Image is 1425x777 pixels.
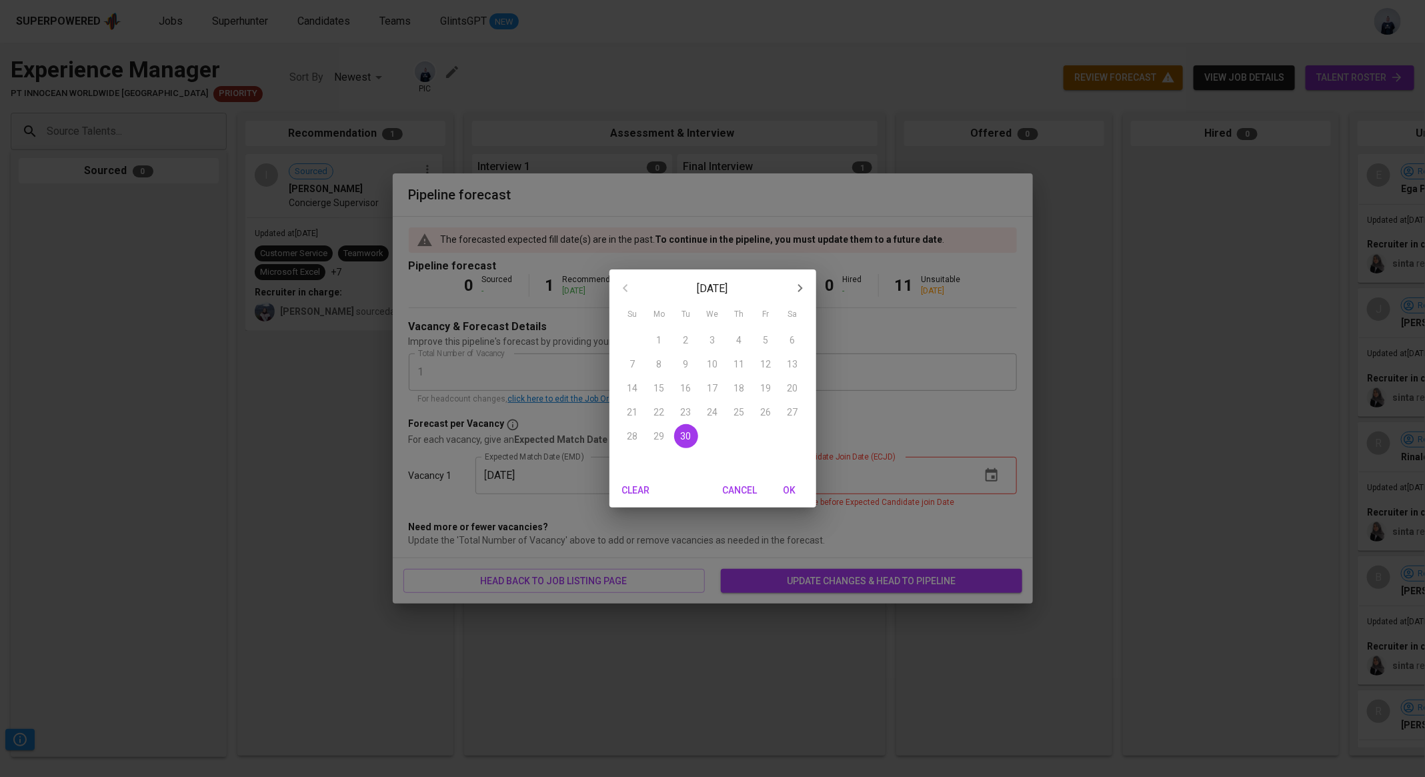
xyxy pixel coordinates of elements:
[681,430,691,443] p: 30
[723,482,758,499] span: Cancel
[641,281,784,297] p: [DATE]
[621,308,645,321] span: Su
[718,478,763,503] button: Cancel
[701,308,725,321] span: We
[620,482,652,499] span: Clear
[674,308,698,321] span: Tu
[754,308,778,321] span: Fr
[728,308,752,321] span: Th
[768,478,811,503] button: OK
[615,478,657,503] button: Clear
[674,424,698,448] button: 30
[774,482,806,499] span: OK
[781,308,805,321] span: Sa
[647,308,671,321] span: Mo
